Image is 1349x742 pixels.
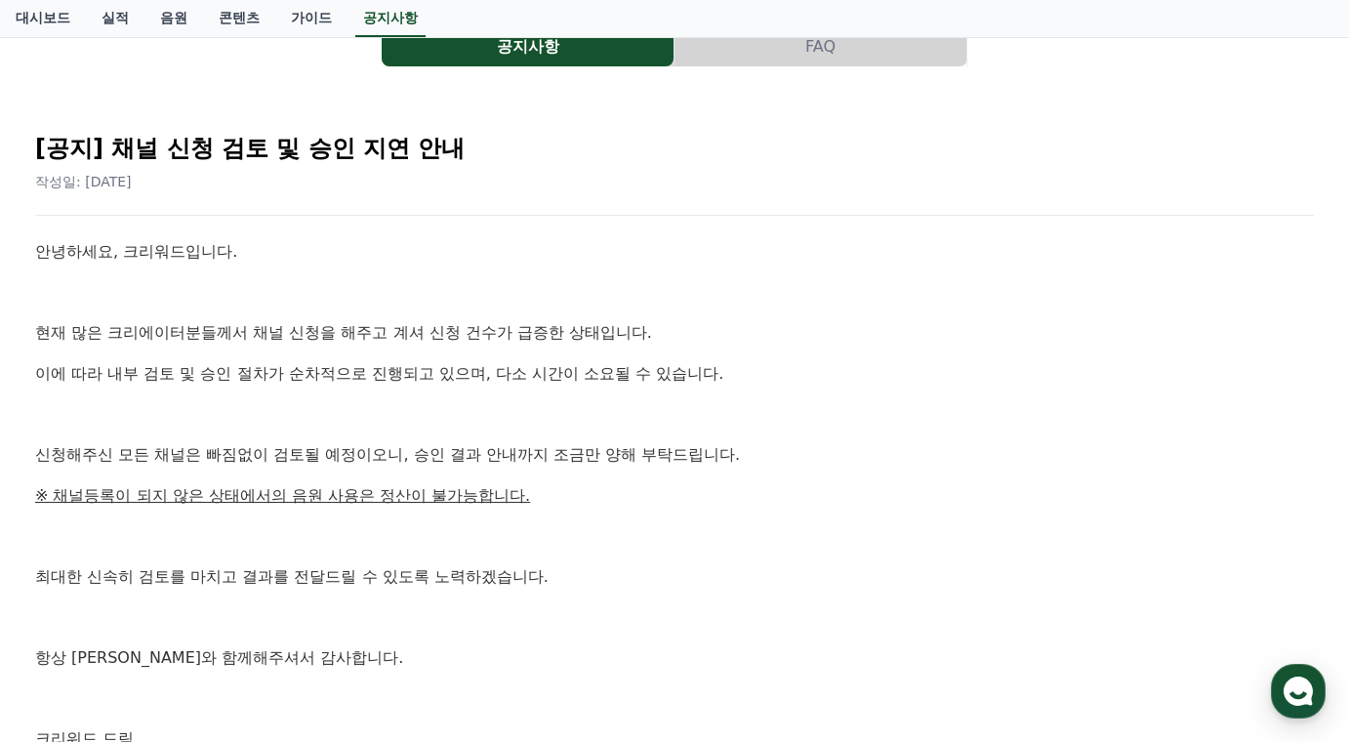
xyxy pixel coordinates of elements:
[252,580,375,629] a: 설정
[382,27,674,66] a: 공지사항
[61,609,73,625] span: 홈
[6,580,129,629] a: 홈
[35,320,1314,346] p: 현재 많은 크리에이터분들께서 채널 신청을 해주고 계셔 신청 건수가 급증한 상태입니다.
[35,174,132,189] span: 작성일: [DATE]
[35,239,1314,265] p: 안녕하세요, 크리워드입니다.
[179,610,202,626] span: 대화
[35,133,1314,164] h2: [공지] 채널 신청 검토 및 승인 지연 안내
[382,27,674,66] button: 공지사항
[35,564,1314,590] p: 최대한 신속히 검토를 마치고 결과를 전달드릴 수 있도록 노력하겠습니다.
[35,486,530,505] u: ※ 채널등록이 되지 않은 상태에서의 음원 사용은 정산이 불가능합니다.
[302,609,325,625] span: 설정
[35,442,1314,468] p: 신청해주신 모든 채널은 빠짐없이 검토될 예정이오니, 승인 결과 안내까지 조금만 양해 부탁드립니다.
[129,580,252,629] a: 대화
[35,645,1314,671] p: 항상 [PERSON_NAME]와 함께해주셔서 감사합니다.
[674,27,967,66] a: FAQ
[35,361,1314,387] p: 이에 따라 내부 검토 및 승인 절차가 순차적으로 진행되고 있으며, 다소 시간이 소요될 수 있습니다.
[674,27,966,66] button: FAQ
